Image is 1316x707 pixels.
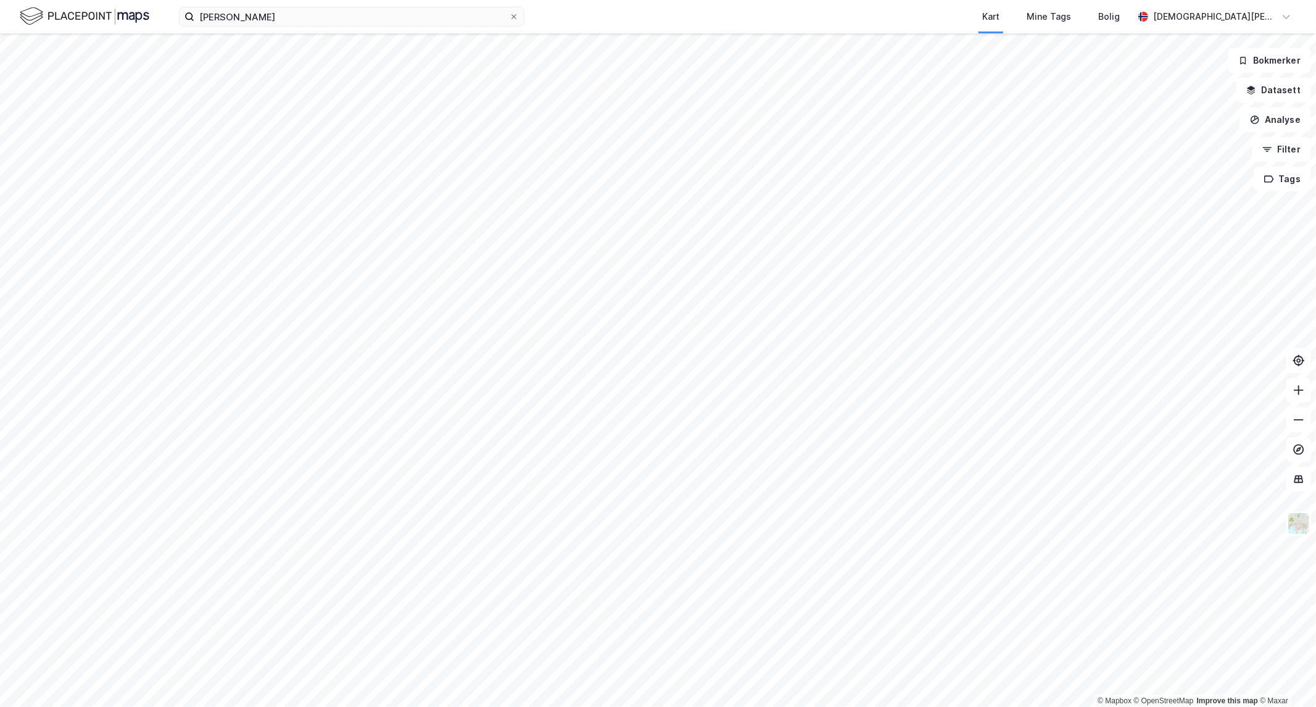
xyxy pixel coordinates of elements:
div: Bolig [1098,9,1120,24]
button: Analyse [1239,107,1311,132]
img: logo.f888ab2527a4732fd821a326f86c7f29.svg [20,6,149,27]
input: Søk på adresse, matrikkel, gårdeiere, leietakere eller personer [194,7,509,26]
div: Mine Tags [1027,9,1071,24]
iframe: Chat Widget [1254,648,1316,707]
button: Bokmerker [1228,48,1311,73]
img: Z [1287,512,1310,535]
a: OpenStreetMap [1134,697,1194,705]
div: Kart [982,9,999,24]
div: Kontrollprogram for chat [1254,648,1316,707]
a: Mapbox [1098,697,1132,705]
button: Datasett [1236,78,1311,102]
button: Filter [1252,137,1311,162]
div: [DEMOGRAPHIC_DATA][PERSON_NAME] [1153,9,1277,24]
a: Improve this map [1197,697,1258,705]
button: Tags [1254,167,1311,191]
